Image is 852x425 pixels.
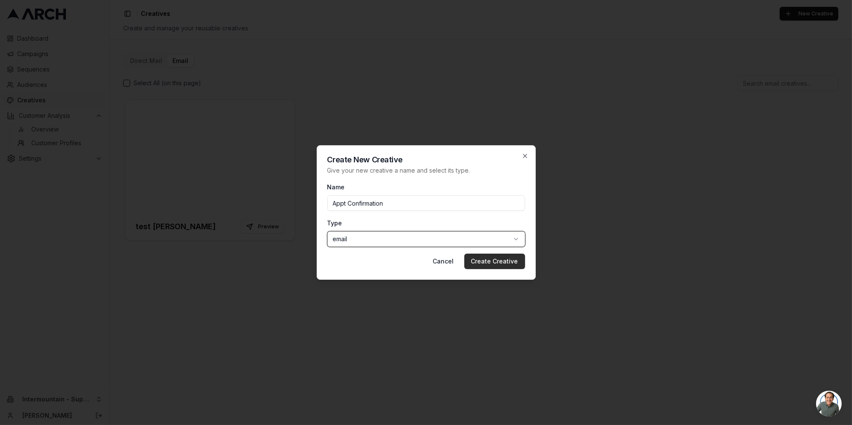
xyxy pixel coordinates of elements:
label: Name [327,183,345,191]
label: Type [327,219,342,227]
input: E.g. 'Welcome Postcard Q3' [327,195,525,211]
button: Cancel [426,254,461,269]
button: Create Creative [464,254,525,269]
p: Give your new creative a name and select its type. [327,166,525,175]
h2: Create New Creative [327,156,525,164]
